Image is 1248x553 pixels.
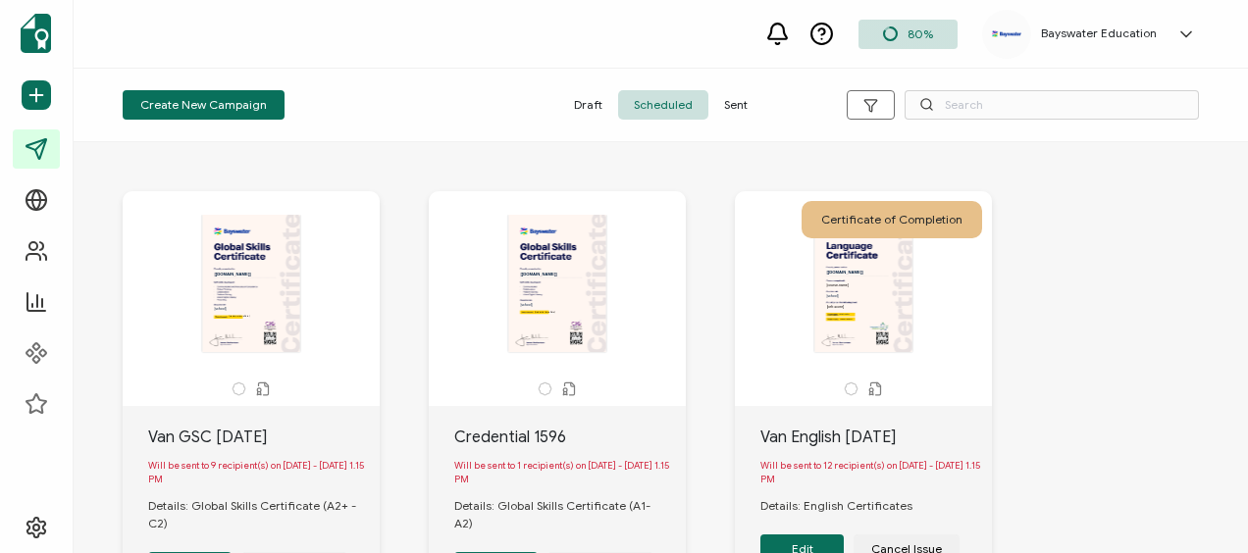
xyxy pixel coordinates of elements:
div: Details: Global Skills Certificate (A1-A2) [454,497,686,532]
div: Credential 1596 [454,426,686,449]
button: Create New Campaign [123,90,285,120]
img: e421b917-46e4-4ebc-81ec-125abdc7015c.png [992,30,1021,37]
span: Will be sent to 12 recipient(s) on [DATE] - [DATE] 1.15 PM [760,460,980,485]
span: Scheduled [618,90,708,120]
span: 80% [908,26,933,41]
div: Certificate of Completion [802,201,982,238]
img: sertifier-logomark-colored.svg [21,14,51,53]
span: Sent [708,90,763,120]
h5: Bayswater Education [1041,26,1157,40]
span: Draft [558,90,618,120]
input: Search [905,90,1199,120]
div: Van English [DATE] [760,426,992,449]
span: Will be sent to 1 recipient(s) on [DATE] - [DATE] 1.15 PM [454,460,669,485]
div: Van GSC [DATE] [148,426,380,449]
iframe: Chat Widget [921,331,1248,553]
span: Will be sent to 9 recipient(s) on [DATE] - [DATE] 1.15 PM [148,460,364,485]
div: Details: English Certificates [760,497,932,515]
div: Details: Global Skills Certificate (A2+ - C2) [148,497,380,532]
span: Create New Campaign [140,99,267,111]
